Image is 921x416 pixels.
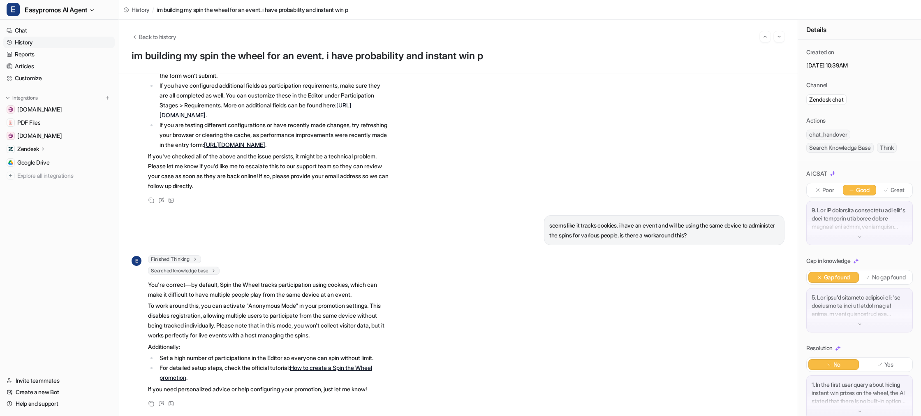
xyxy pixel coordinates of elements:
[25,4,87,16] span: Easypromos AI Agent
[776,33,782,40] img: Next session
[760,31,771,42] button: Go to previous session
[3,398,115,409] a: Help and support
[157,363,389,383] li: For detailed setup steps, check the official tutorial: .
[5,95,11,101] img: expand menu
[549,221,779,240] p: seems like it tracks cookies. i have an event and will be using the same device to administer the...
[3,104,115,115] a: easypromos-apiref.redoc.ly[DOMAIN_NAME]
[204,141,265,148] a: [URL][DOMAIN_NAME]
[17,169,111,182] span: Explore all integrations
[3,94,40,102] button: Integrations
[3,37,115,48] a: History
[7,172,15,180] img: explore all integrations
[891,186,905,194] p: Great
[812,381,907,405] p: 1. In the first user query about hiding instant win prizes on the wheel, the AI stated that there...
[3,170,115,181] a: Explore all integrations
[148,267,220,275] span: Searched knowledge base
[877,143,897,153] span: Think
[132,5,150,14] span: History
[806,61,913,70] p: [DATE] 10:39AM
[12,95,38,101] p: Integrations
[8,160,13,165] img: Google Drive
[806,48,834,56] p: Created on
[857,409,863,414] img: down-arrow
[856,186,870,194] p: Good
[157,353,389,363] li: Set a high number of participations in the Editor so everyone can spin without limit.
[17,105,62,114] span: [DOMAIN_NAME]
[806,344,833,352] p: Resolution
[17,132,62,140] span: [DOMAIN_NAME]
[104,95,110,101] img: menu_add.svg
[157,5,348,14] span: im building my spin the wheel for an event. i have probability and instant win p
[148,151,389,191] p: If you've checked all of the above and the issue persists, it might be a technical problem. Pleas...
[798,20,921,40] div: Details
[762,33,768,40] img: Previous session
[872,273,906,281] p: No gap found
[157,81,389,120] li: If you have configured additional fields as participation requirements, make sure they are all co...
[806,143,874,153] span: Search Knowledge Base
[8,133,13,138] img: www.easypromosapp.com
[8,120,13,125] img: PDF Files
[3,25,115,36] a: Chat
[123,5,150,14] a: History
[132,256,141,266] span: E
[857,234,863,240] img: down-arrow
[806,257,851,265] p: Gap in knowledge
[3,130,115,142] a: www.easypromosapp.com[DOMAIN_NAME]
[833,360,840,369] p: No
[806,170,827,178] p: AI CSAT
[3,60,115,72] a: Articles
[132,50,784,62] h1: im building my spin the wheel for an event. i have probability and instant win p
[824,273,850,281] p: Gap found
[774,31,784,42] button: Go to next session
[132,33,176,41] button: Back to history
[8,107,13,112] img: easypromos-apiref.redoc.ly
[7,3,20,16] span: E
[822,186,834,194] p: Poor
[3,49,115,60] a: Reports
[806,130,850,139] span: chat_handover
[812,293,907,318] p: 5. Lor ipsu'd sitametc adipisci eli: 'se doeiusmo te inci utl etdol mag al enima. m veni quisnost...
[148,255,201,263] span: Finished Thinking
[857,321,863,327] img: down-arrow
[139,33,176,41] span: Back to history
[3,157,115,168] a: Google DriveGoogle Drive
[157,120,389,150] li: If you are testing different configurations or have recently made changes, try refreshing your br...
[884,360,893,369] p: Yes
[17,119,40,127] span: PDF Files
[806,116,826,125] p: Actions
[3,117,115,128] a: PDF FilesPDF Files
[3,386,115,398] a: Create a new Bot
[8,146,13,151] img: Zendesk
[148,342,389,352] p: Additionally:
[806,81,827,89] p: Channel
[809,95,844,104] p: Zendesk chat
[148,280,389,300] p: You're correct—by default, Spin the Wheel tracks participation using cookies, which can make it d...
[148,384,389,394] p: If you need personalized advice or help configuring your promotion, just let me know!
[148,301,389,340] p: To work around this, you can activate "Anonymous Mode" in your promotion settings. This disables ...
[3,375,115,386] a: Invite teammates
[812,206,907,231] p: 9. Lor IP dolorsita consectetu adi elit's doei temporin utlaboree dolore magnaal eni admini, veni...
[17,158,50,167] span: Google Drive
[17,145,39,153] p: Zendesk
[152,5,154,14] span: /
[3,72,115,84] a: Customize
